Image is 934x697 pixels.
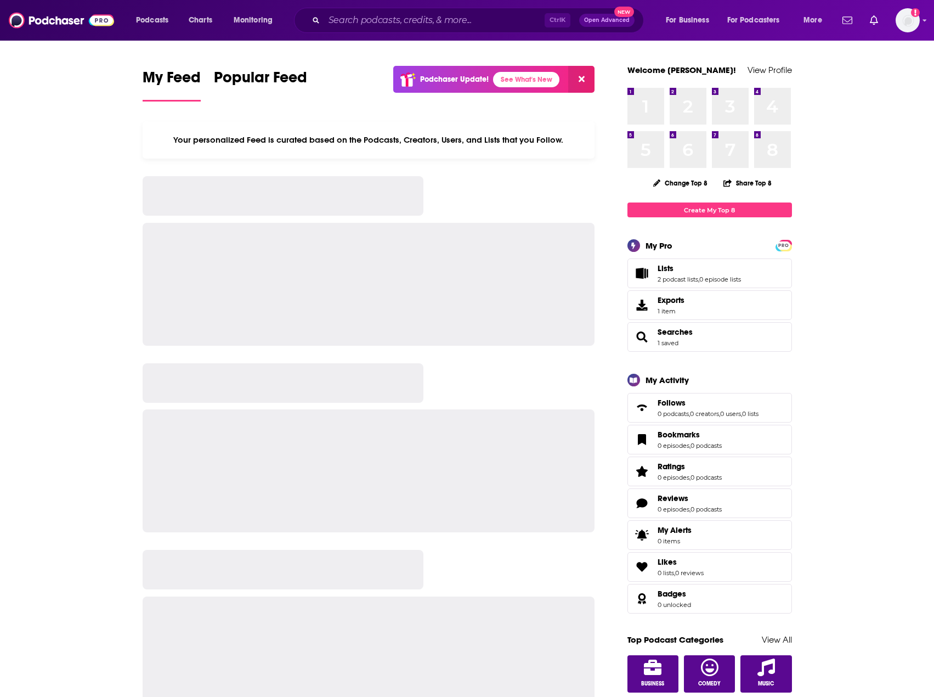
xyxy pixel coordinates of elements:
span: PRO [777,241,790,250]
button: open menu [796,12,836,29]
a: Reviews [631,496,653,511]
a: Ratings [631,464,653,479]
span: 1 item [658,307,684,315]
p: Podchaser Update! [420,75,489,84]
span: Likes [627,552,792,582]
a: View Profile [748,65,792,75]
a: Lists [631,266,653,281]
span: Exports [658,295,684,305]
div: My Pro [646,240,672,251]
span: Lists [658,263,673,273]
a: View All [762,634,792,645]
a: Create My Top 8 [627,203,792,217]
span: , [689,505,690,513]
a: Show notifications dropdown [865,11,882,30]
a: Charts [182,12,219,29]
span: Reviews [627,488,792,518]
a: 0 podcasts [658,410,689,418]
a: Ratings [658,462,722,471]
a: 0 podcasts [690,442,722,449]
div: My Activity [646,375,689,385]
a: Likes [658,557,704,567]
span: Business [641,681,664,687]
span: Searches [627,322,792,352]
span: Logged in as BrunswickDigital [896,8,920,32]
span: , [698,276,699,283]
svg: Add a profile image [911,8,920,17]
span: Ctrl K [545,13,570,27]
a: Badges [658,589,691,599]
a: 0 podcasts [690,474,722,481]
a: Likes [631,559,653,575]
span: , [719,410,720,418]
span: My Feed [143,68,201,93]
span: , [689,410,690,418]
span: My Alerts [658,525,692,535]
span: For Business [666,13,709,28]
span: My Alerts [631,527,653,543]
a: 0 lists [658,569,674,577]
span: Follows [658,398,686,408]
a: 0 episode lists [699,276,741,283]
span: Open Advanced [584,18,630,23]
a: Follows [658,398,758,408]
a: 0 podcasts [690,505,722,513]
a: 0 creators [690,410,719,418]
button: open menu [128,12,183,29]
span: For Podcasters [727,13,780,28]
a: Show notifications dropdown [838,11,857,30]
span: , [674,569,675,577]
img: User Profile [896,8,920,32]
span: , [689,474,690,481]
span: Exports [631,297,653,313]
a: Bookmarks [631,432,653,447]
button: open menu [720,12,796,29]
button: open menu [658,12,723,29]
a: 0 episodes [658,505,689,513]
span: Bookmarks [627,425,792,454]
span: Popular Feed [214,68,307,93]
a: Follows [631,400,653,415]
div: Your personalized Feed is curated based on the Podcasts, Creators, Users, and Lists that you Follow. [143,121,595,159]
span: Ratings [658,462,685,471]
span: Badges [658,589,686,599]
div: Search podcasts, credits, & more... [304,8,654,33]
span: , [689,442,690,449]
a: Music [740,655,792,693]
button: Show profile menu [896,8,920,32]
span: , [741,410,742,418]
a: My Feed [143,68,201,102]
a: 0 episodes [658,474,689,481]
a: Reviews [658,493,722,503]
a: 2 podcast lists [658,276,698,283]
span: Bookmarks [658,430,700,440]
a: Welcome [PERSON_NAME]! [627,65,736,75]
span: 0 items [658,537,692,545]
span: Follows [627,393,792,423]
a: Searches [631,329,653,345]
span: Lists [627,258,792,288]
button: Share Top 8 [723,172,772,194]
a: PRO [777,241,790,249]
span: More [803,13,822,28]
a: 1 saved [658,339,678,347]
a: 0 unlocked [658,601,691,609]
a: Lists [658,263,741,273]
button: Change Top 8 [647,176,715,190]
span: Ratings [627,457,792,486]
a: 0 users [720,410,741,418]
a: 0 episodes [658,442,689,449]
a: Exports [627,290,792,320]
a: Podchaser - Follow, Share and Rate Podcasts [9,10,114,31]
a: Comedy [684,655,735,693]
a: Top Podcast Categories [627,634,723,645]
span: Charts [189,13,212,28]
input: Search podcasts, credits, & more... [324,12,545,29]
a: See What's New [493,72,559,87]
span: Music [758,681,774,687]
a: Popular Feed [214,68,307,102]
a: Searches [658,327,693,337]
span: Badges [627,584,792,614]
